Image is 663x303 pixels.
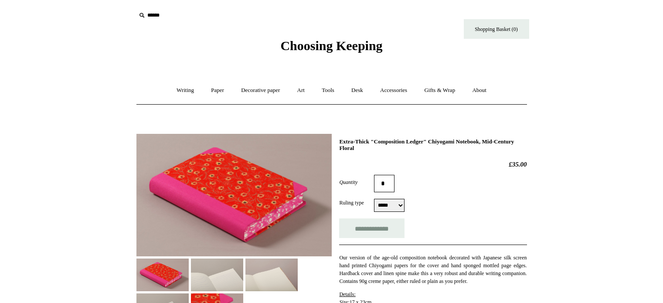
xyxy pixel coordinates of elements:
a: Writing [169,79,202,102]
a: Decorative paper [233,79,288,102]
label: Ruling type [339,199,374,207]
a: Accessories [372,79,415,102]
h2: £35.00 [339,160,527,168]
a: Gifts & Wrap [416,79,463,102]
a: Tools [314,79,342,102]
img: Extra-Thick "Composition Ledger" Chiyogami Notebook, Mid-Century Floral [245,259,298,291]
a: About [464,79,494,102]
a: Desk [343,79,371,102]
span: Choosing Keeping [280,38,382,53]
img: Extra-Thick "Composition Ledger" Chiyogami Notebook, Mid-Century Floral [136,134,332,256]
span: Our version of the age-old composition notebook decorated with Japanese silk screen hand printed ... [339,255,527,284]
a: Choosing Keeping [280,45,382,51]
a: Art [289,79,313,102]
img: Extra-Thick "Composition Ledger" Chiyogami Notebook, Mid-Century Floral [191,259,243,291]
span: Details: [339,291,355,297]
label: Quantity [339,178,374,186]
a: Shopping Basket (0) [464,19,529,39]
h1: Extra-Thick "Composition Ledger" Chiyogami Notebook, Mid-Century Floral [339,138,527,152]
a: Paper [203,79,232,102]
img: Extra-Thick "Composition Ledger" Chiyogami Notebook, Mid-Century Floral [136,259,189,291]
